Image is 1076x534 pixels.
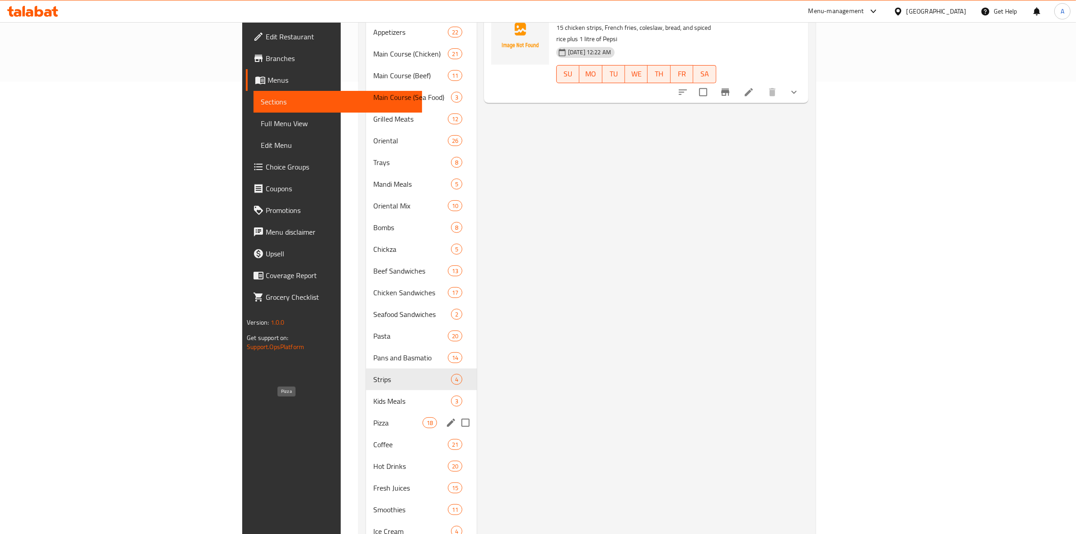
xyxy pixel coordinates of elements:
button: SU [556,65,579,83]
div: items [448,48,462,59]
div: Oriental26 [366,130,477,151]
a: Menu disclaimer [246,221,422,243]
span: Seafood Sandwiches [373,309,451,320]
svg: Show Choices [789,87,799,98]
div: items [448,113,462,124]
span: Get support on: [247,332,288,344]
span: Coffee [373,439,447,450]
div: items [423,417,437,428]
div: Trays [373,157,451,168]
div: items [448,135,462,146]
div: Oriental Mix10 [366,195,477,217]
span: Pans and Basmatio [373,352,447,363]
span: Oriental Mix [373,200,447,211]
span: WE [629,67,644,80]
div: items [451,222,462,233]
button: FR [671,65,693,83]
span: Pizza [373,417,422,428]
button: delete [761,81,783,103]
span: Full Menu View [261,118,415,129]
a: Choice Groups [246,156,422,178]
span: Select to update [694,83,713,102]
span: Menus [268,75,415,85]
span: Hot Drinks [373,461,447,472]
span: Upsell [266,248,415,259]
a: Sections [254,91,422,113]
div: Bombs [373,222,451,233]
div: items [448,27,462,38]
span: 14 [448,354,462,362]
button: Branch-specific-item [714,81,736,103]
div: Kids Meals3 [366,390,477,412]
span: TH [651,67,667,80]
button: TU [602,65,625,83]
div: Chicken Sandwiches [373,287,447,298]
span: FR [674,67,690,80]
span: 5 [451,245,462,254]
div: Mandi Meals5 [366,173,477,195]
span: [DATE] 12:22 AM [564,48,615,57]
span: Grilled Meats [373,113,447,124]
img: Family Strips [491,7,549,65]
div: items [448,439,462,450]
p: 15 chicken strips, French fries, coleslaw, bread, and spiced rice plus 1 litre of Pepsi [556,22,716,45]
span: TU [606,67,621,80]
span: 8 [451,223,462,232]
div: Main Course (Sea Food)3 [366,86,477,108]
span: 10 [448,202,462,210]
span: 3 [451,93,462,102]
div: items [451,396,462,406]
span: Version: [247,317,269,328]
div: items [448,504,462,515]
span: 5 [451,180,462,189]
div: Grilled Meats12 [366,108,477,130]
div: Chickza5 [366,238,477,260]
span: 12 [448,115,462,123]
span: MO [583,67,598,80]
div: Appetizers22 [366,21,477,43]
span: SA [697,67,712,80]
a: Upsell [246,243,422,265]
a: Menus [246,69,422,91]
a: Full Menu View [254,113,422,134]
span: SU [560,67,576,80]
span: Main Course (Chicken) [373,48,447,59]
div: Pans and Basmatio14 [366,347,477,369]
span: Edit Restaurant [266,31,415,42]
button: edit [444,416,458,430]
div: items [451,179,462,189]
span: Mandi Meals [373,179,451,189]
div: Pizza18edit [366,412,477,434]
div: items [448,287,462,298]
button: sort-choices [672,81,694,103]
span: 4 [451,375,462,384]
span: Edit Menu [261,140,415,151]
span: 18 [423,419,437,427]
div: items [448,482,462,493]
div: items [448,352,462,363]
a: Support.OpsPlatform [247,341,304,353]
button: TH [648,65,670,83]
div: Smoothies11 [366,499,477,520]
div: Main Course (Chicken)21 [366,43,477,65]
a: Edit Menu [254,134,422,156]
div: Coffee21 [366,434,477,455]
span: Fresh Juices [373,482,447,493]
a: Edit Restaurant [246,26,422,47]
span: 13 [448,267,462,275]
span: Promotions [266,205,415,216]
a: Grocery Checklist [246,286,422,308]
a: Promotions [246,199,422,221]
span: Oriental [373,135,447,146]
div: items [451,374,462,385]
span: Strips [373,374,451,385]
span: 20 [448,332,462,340]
